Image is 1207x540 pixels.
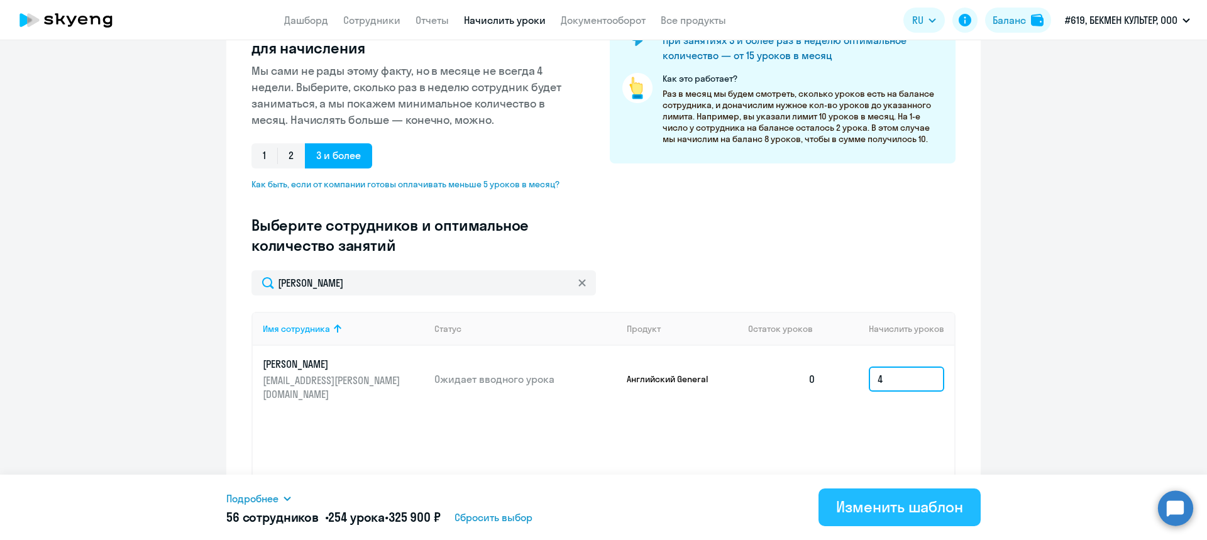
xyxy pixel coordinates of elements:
div: Имя сотрудника [263,323,330,334]
span: 2 [277,143,305,168]
div: Продукт [627,323,661,334]
p: Как это работает? [663,73,943,84]
p: #619, БЕКМЕН КУЛЬТЕР, ООО [1065,13,1177,28]
span: Подробнее [226,491,278,506]
p: Ожидает вводного урока [434,372,617,386]
span: Остаток уроков [748,323,813,334]
a: Начислить уроки [464,14,546,26]
div: Остаток уроков [748,323,826,334]
span: 325 900 ₽ [389,509,441,525]
p: Раз в месяц мы будем смотреть, сколько уроков есть на балансе сотрудника, и доначислим нужное кол... [663,88,943,145]
a: Все продукты [661,14,726,26]
button: Изменить шаблон [818,488,981,526]
img: balance [1031,14,1044,26]
h4: При занятиях 3 и более раз в неделю оптимальное количество — от 15 уроков в месяц [663,33,934,63]
h5: 56 сотрудников • • [226,509,441,526]
a: Дашборд [284,14,328,26]
span: 1 [251,143,277,168]
a: Сотрудники [343,14,400,26]
span: RU [912,13,923,28]
a: [PERSON_NAME][EMAIL_ADDRESS][PERSON_NAME][DOMAIN_NAME] [263,357,424,401]
a: Отчеты [416,14,449,26]
td: 0 [738,346,826,412]
div: Имя сотрудника [263,323,424,334]
button: Балансbalance [985,8,1051,33]
div: Изменить шаблон [836,497,963,517]
p: Мы сами не рады этому факту, но в месяце не всегда 4 недели. Выберите, сколько раз в неделю сотру... [251,63,570,128]
div: Статус [434,323,461,334]
div: Продукт [627,323,739,334]
p: Английский General [627,373,721,385]
span: 254 урока [328,509,385,525]
a: Документооборот [561,14,646,26]
h3: Выберите сотрудников и оптимальное количество занятий [251,215,570,255]
div: Баланс [993,13,1026,28]
p: [EMAIL_ADDRESS][PERSON_NAME][DOMAIN_NAME] [263,373,404,401]
input: Поиск по имени, email, продукту или статусу [251,270,596,295]
span: Сбросить выбор [455,510,532,525]
span: Как быть, если от компании готовы оплачивать меньше 5 уроков в месяц? [251,179,570,190]
button: RU [903,8,945,33]
button: #619, БЕКМЕН КУЛЬТЕР, ООО [1059,5,1196,35]
span: 3 и более [305,143,372,168]
img: pointer-circle [622,73,653,103]
div: Статус [434,323,617,334]
p: [PERSON_NAME] [263,357,404,371]
th: Начислить уроков [826,312,954,346]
